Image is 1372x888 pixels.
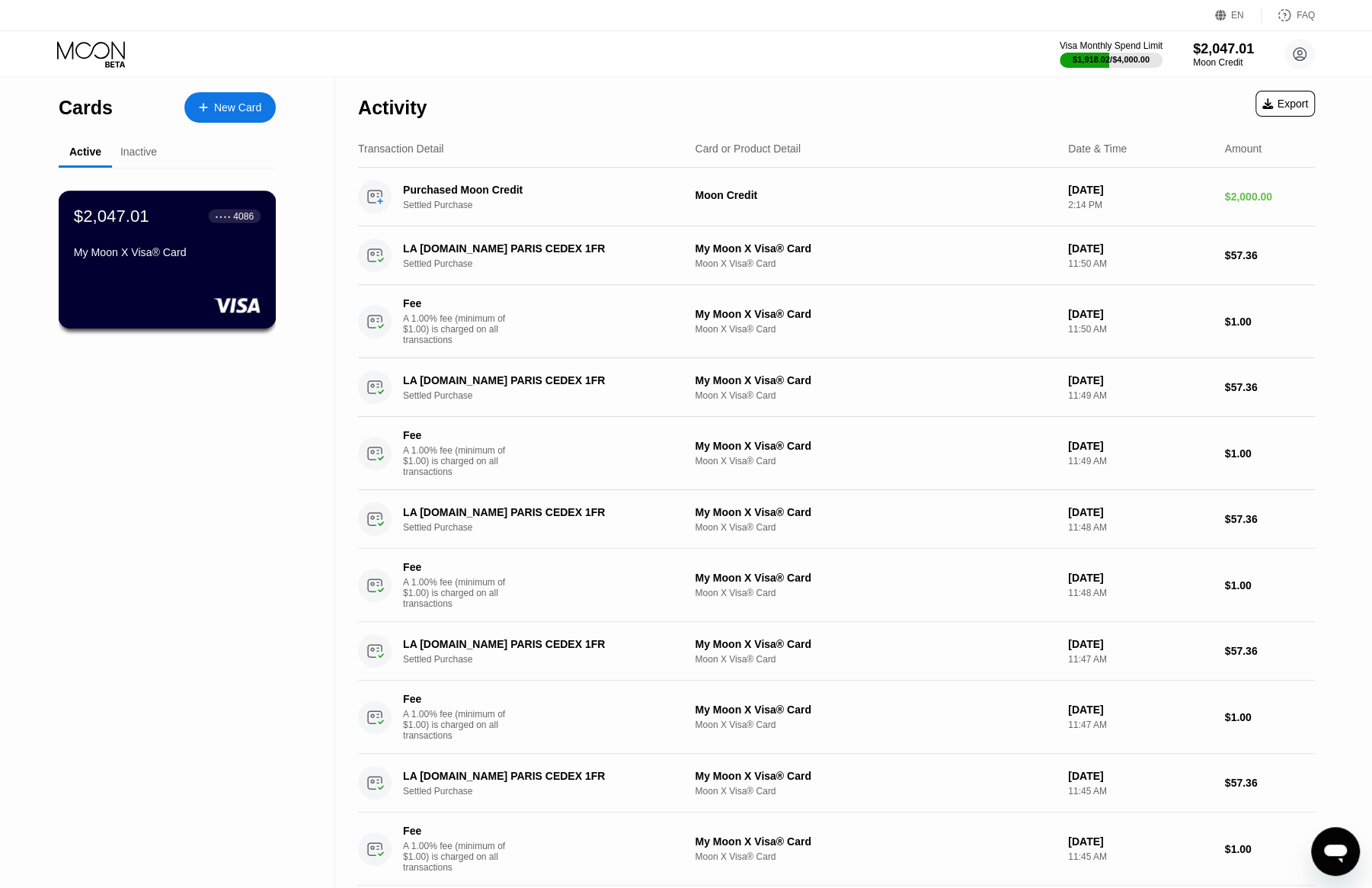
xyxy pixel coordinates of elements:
[1193,41,1254,68] div: $2,047.01Moon Credit
[358,168,1315,226] div: Purchased Moon CreditSettled PurchaseMoon Credit[DATE]2:14 PM$2,000.00
[1231,10,1244,21] div: EN
[1068,835,1212,848] div: [DATE]
[1225,579,1315,591] div: $1.00
[403,841,517,873] div: A 1.00% fee (minimum of $1.00) is charged on all transactions
[1225,143,1262,155] div: Amount
[695,786,1056,797] div: Moon X Visa® Card
[216,213,231,218] div: ● ● ● ●
[1225,711,1315,723] div: $1.00
[403,825,510,837] div: Fee
[1068,258,1212,269] div: 11:50 AM
[1225,513,1315,525] div: $57.36
[403,561,510,573] div: Fee
[695,189,1056,201] div: Moon Credit
[358,681,1315,754] div: FeeA 1.00% fee (minimum of $1.00) is charged on all transactionsMy Moon X Visa® CardMoon X Visa® ...
[1068,654,1212,665] div: 11:47 AM
[695,390,1056,401] div: Moon X Visa® Card
[403,522,696,533] div: Settled Purchase
[1068,770,1212,782] div: [DATE]
[403,242,675,255] div: LA [DOMAIN_NAME] PARIS CEDEX 1FR
[403,786,696,797] div: Settled Purchase
[403,429,510,441] div: Fee
[695,572,1056,584] div: My Moon X Visa® Card
[695,720,1056,730] div: Moon X Visa® Card
[1068,506,1212,518] div: [DATE]
[1068,588,1212,598] div: 11:48 AM
[403,693,510,705] div: Fee
[358,813,1315,886] div: FeeA 1.00% fee (minimum of $1.00) is charged on all transactionsMy Moon X Visa® CardMoon X Visa® ...
[695,654,1056,665] div: Moon X Visa® Card
[358,417,1315,490] div: FeeA 1.00% fee (minimum of $1.00) is charged on all transactionsMy Moon X Visa® CardMoon X Visa® ...
[1068,720,1212,730] div: 11:47 AM
[74,246,261,258] div: My Moon X Visa® Card
[695,324,1056,335] div: Moon X Visa® Card
[1255,91,1315,117] div: Export
[1225,843,1315,855] div: $1.00
[1225,316,1315,328] div: $1.00
[214,101,261,114] div: New Card
[1068,184,1212,196] div: [DATE]
[358,358,1315,417] div: LA [DOMAIN_NAME] PARIS CEDEX 1FRSettled PurchaseMy Moon X Visa® CardMoon X Visa® Card[DATE]11:49 ...
[1193,41,1254,57] div: $2,047.01
[1225,777,1315,789] div: $57.36
[403,654,696,665] div: Settled Purchase
[695,770,1056,782] div: My Moon X Visa® Card
[695,638,1056,650] div: My Moon X Visa® Card
[358,549,1315,622] div: FeeA 1.00% fee (minimum of $1.00) is charged on all transactionsMy Moon X Visa® CardMoon X Visa® ...
[403,506,675,518] div: LA [DOMAIN_NAME] PARIS CEDEX 1FR
[1068,308,1212,320] div: [DATE]
[74,206,149,226] div: $2,047.01
[1068,572,1212,584] div: [DATE]
[1215,8,1262,23] div: EN
[233,210,254,221] div: 4086
[695,522,1056,533] div: Moon X Visa® Card
[695,374,1056,386] div: My Moon X Visa® Card
[59,191,275,328] div: $2,047.01● ● ● ●4086My Moon X Visa® Card
[403,445,517,477] div: A 1.00% fee (minimum of $1.00) is charged on all transactions
[695,258,1056,269] div: Moon X Visa® Card
[1068,638,1212,650] div: [DATE]
[1068,143,1127,155] div: Date & Time
[695,242,1056,255] div: My Moon X Visa® Card
[1060,40,1163,68] div: Visa Monthly Spend Limit$1,918.02/$4,000.00
[1068,440,1212,452] div: [DATE]
[1068,704,1212,716] div: [DATE]
[358,622,1315,681] div: LA [DOMAIN_NAME] PARIS CEDEX 1FRSettled PurchaseMy Moon X Visa® CardMoon X Visa® Card[DATE]11:47 ...
[69,146,101,158] div: Active
[403,770,675,782] div: LA [DOMAIN_NAME] PARIS CEDEX 1FR
[403,200,696,210] div: Settled Purchase
[1068,374,1212,386] div: [DATE]
[1225,645,1315,657] div: $57.36
[403,184,675,196] div: Purchased Moon Credit
[1068,242,1212,255] div: [DATE]
[1297,10,1315,21] div: FAQ
[695,588,1056,598] div: Moon X Visa® Card
[695,704,1056,716] div: My Moon X Visa® Card
[403,577,517,609] div: A 1.00% fee (minimum of $1.00) is charged on all transactions
[358,226,1315,285] div: LA [DOMAIN_NAME] PARIS CEDEX 1FRSettled PurchaseMy Moon X Visa® CardMoon X Visa® Card[DATE]11:50 ...
[1225,447,1315,460] div: $1.00
[1225,191,1315,203] div: $2,000.00
[695,506,1056,518] div: My Moon X Visa® Card
[1311,827,1360,876] iframe: Bouton de lancement de la fenêtre de messagerie
[1068,456,1212,466] div: 11:49 AM
[1262,8,1315,23] div: FAQ
[120,146,157,158] div: Inactive
[358,143,443,155] div: Transaction Detail
[695,851,1056,862] div: Moon X Visa® Card
[358,97,427,119] div: Activity
[695,308,1056,320] div: My Moon X Visa® Card
[695,456,1056,466] div: Moon X Visa® Card
[1225,249,1315,261] div: $57.36
[1225,381,1315,393] div: $57.36
[184,92,276,123] div: New Card
[403,390,696,401] div: Settled Purchase
[1060,40,1163,51] div: Visa Monthly Spend Limit
[403,313,517,345] div: A 1.00% fee (minimum of $1.00) is charged on all transactions
[403,374,675,386] div: LA [DOMAIN_NAME] PARIS CEDEX 1FR
[403,297,510,309] div: Fee
[1193,57,1254,68] div: Moon Credit
[1068,851,1212,862] div: 11:45 AM
[1068,200,1212,210] div: 2:14 PM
